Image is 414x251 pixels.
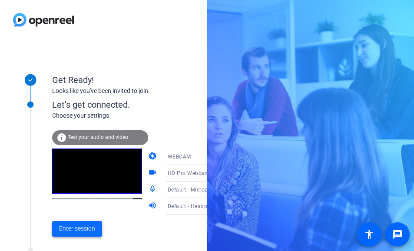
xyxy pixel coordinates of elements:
span: Default - Microphone (HD Pro Webcam C920) [168,186,283,193]
mat-icon: info [56,132,67,143]
mat-icon: mic_none [148,185,159,195]
div: Let's get connected. [52,98,244,111]
div: Looks like you've been invited to join [52,86,226,96]
div: Get Ready! [52,73,226,86]
mat-icon: volume_up [148,201,159,211]
span: Default - Headphones (Jabra Speak 710) [168,202,272,209]
span: Test your audio and video [68,134,128,140]
span: HD Pro Webcam C920 (046d:082d) [168,169,258,176]
mat-icon: accessibility [364,229,374,240]
span: WEBCAM [168,154,191,160]
mat-icon: camera [148,152,159,162]
div: Choose your settings [52,111,244,120]
mat-icon: videocam [148,168,159,178]
button: Enter session [52,221,102,237]
mat-icon: message [392,229,403,240]
span: Enter session [59,224,95,233]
